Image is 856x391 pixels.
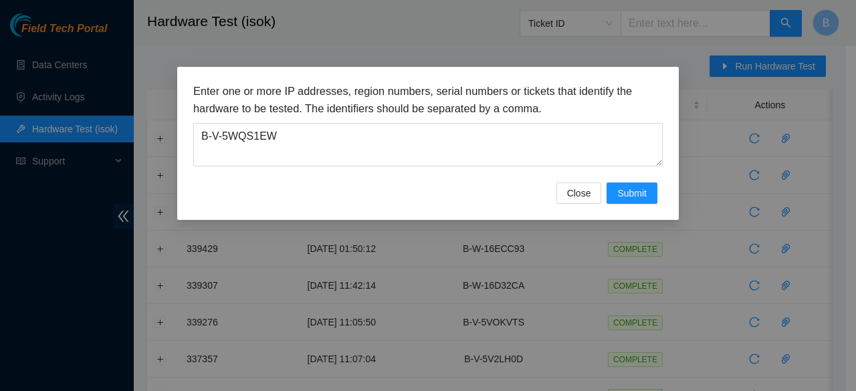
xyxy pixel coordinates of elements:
[607,182,657,204] button: Submit
[193,123,663,166] textarea: B-V-5WQS1EW
[567,186,591,201] span: Close
[617,186,647,201] span: Submit
[556,182,602,204] button: Close
[193,83,663,117] h3: Enter one or more IP addresses, region numbers, serial numbers or tickets that identify the hardw...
